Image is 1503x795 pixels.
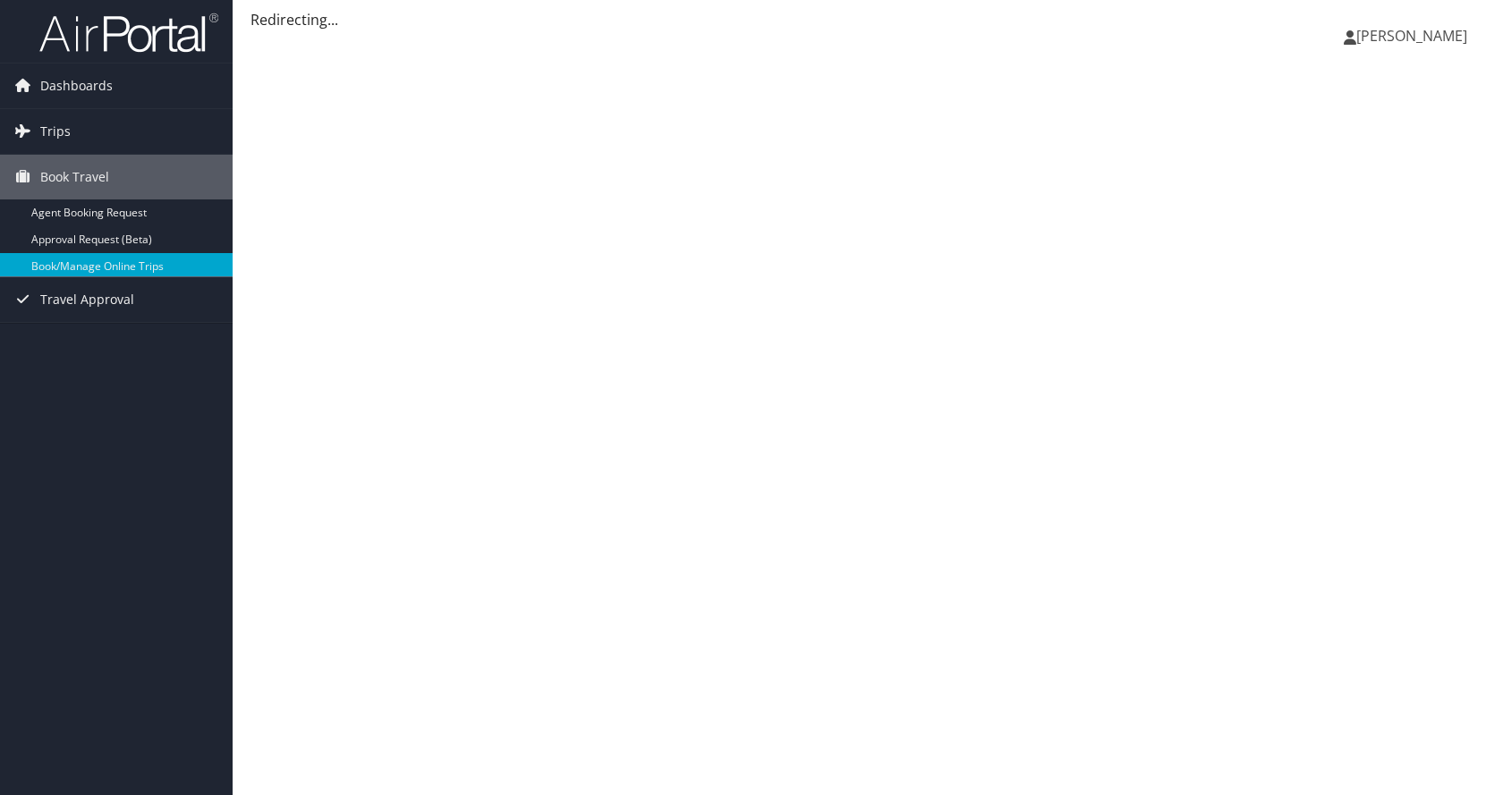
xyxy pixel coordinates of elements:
img: airportal-logo.png [39,12,218,54]
div: Redirecting... [250,9,1485,30]
span: [PERSON_NAME] [1356,26,1467,46]
span: Dashboards [40,63,113,108]
span: Travel Approval [40,277,134,322]
span: Book Travel [40,155,109,199]
span: Trips [40,109,71,154]
a: [PERSON_NAME] [1344,9,1485,63]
